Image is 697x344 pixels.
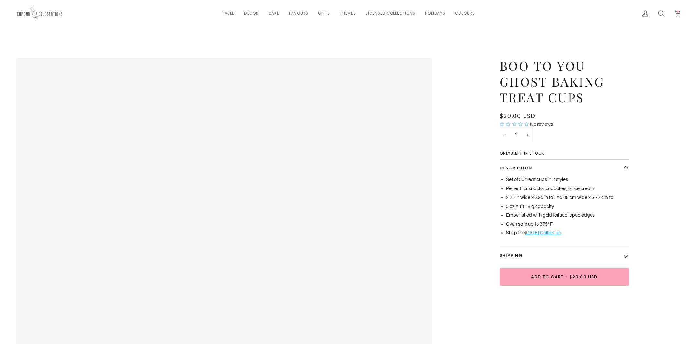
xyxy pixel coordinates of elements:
[500,128,510,143] button: Decrease quantity
[500,58,624,105] h1: Boo To You Ghost Baking Treat Cups
[506,185,629,192] li: Perfect for snacks, cupcakes, or ice cream
[506,176,629,183] li: Set of 50 treat cups in 2 styles
[525,231,561,235] a: [DATE] Collection
[500,152,549,156] span: Only left in stock
[289,11,308,16] span: Favours
[500,112,536,120] span: $20.00 USD
[318,11,330,16] span: Gifts
[244,11,258,16] span: Décor
[500,268,629,286] button: Add to Cart
[506,194,629,201] li: 2.75 in wide x 2.25 in tall // 5.08 cm wide x 5.72 cm tall
[564,274,569,280] span: •
[506,230,629,237] li: Shop the
[222,11,234,16] span: Table
[500,160,629,177] button: Description
[500,128,533,143] input: Quantity
[455,11,475,16] span: Colours
[425,11,445,16] span: Holidays
[16,5,65,22] img: Chroma Celebrations
[506,203,629,210] li: 5 oz // 141.8 g capacity
[511,151,513,156] span: 3
[531,274,564,280] span: Add to Cart
[268,11,279,16] span: Cake
[523,128,533,143] button: Increase quantity
[506,221,629,228] li: Oven safe up to 375° F
[569,274,598,280] span: $20.00 USD
[340,11,356,16] span: Themes
[500,247,629,264] button: Shipping
[530,122,553,127] span: No reviews
[506,212,629,219] li: Embellished with gold foil scalloped edges
[366,11,415,16] span: Licensed Collections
